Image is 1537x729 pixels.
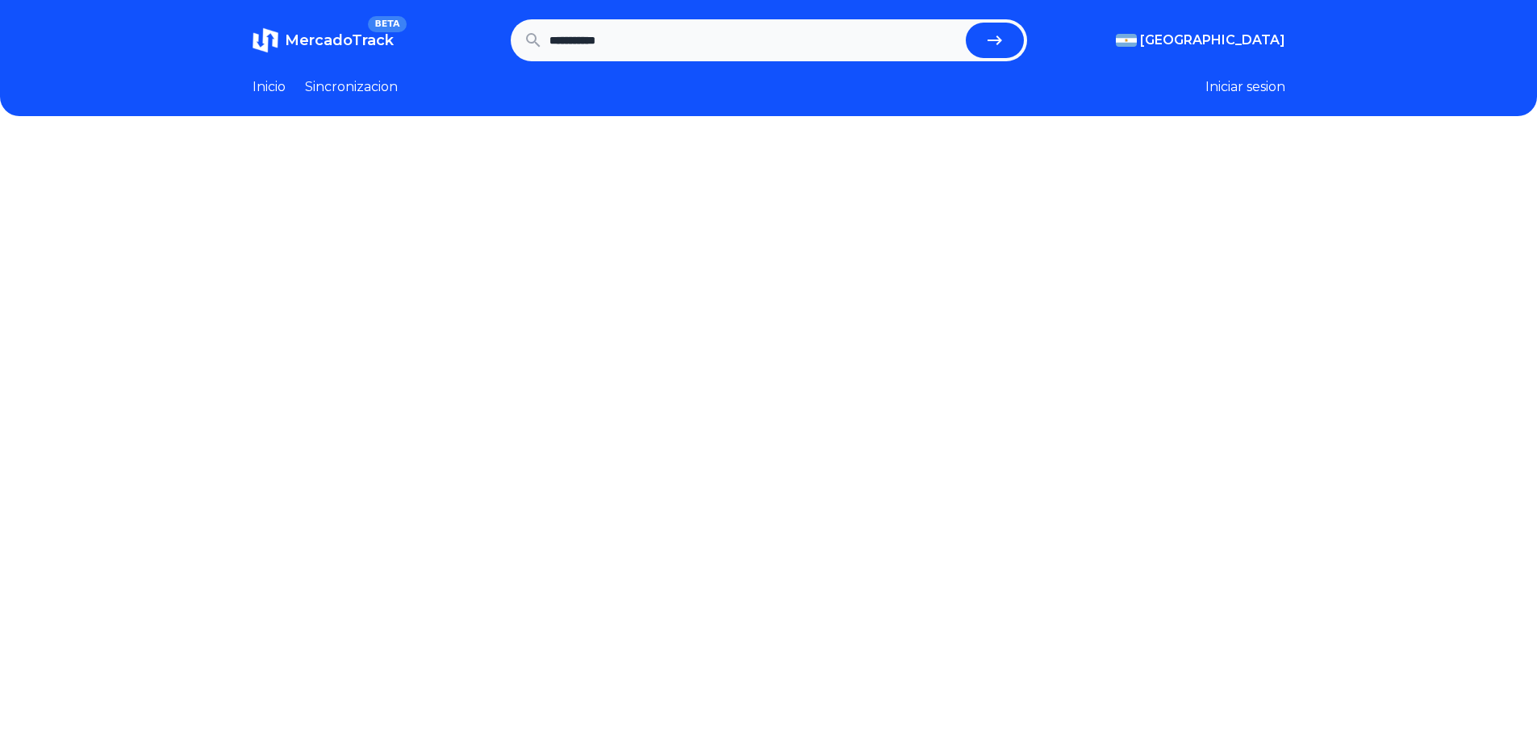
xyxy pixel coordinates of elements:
a: Inicio [253,77,286,97]
span: BETA [368,16,406,32]
span: [GEOGRAPHIC_DATA] [1140,31,1285,50]
span: MercadoTrack [285,31,394,49]
button: [GEOGRAPHIC_DATA] [1116,31,1285,50]
a: Sincronizacion [305,77,398,97]
a: MercadoTrackBETA [253,27,394,53]
img: MercadoTrack [253,27,278,53]
img: Argentina [1116,34,1137,47]
button: Iniciar sesion [1205,77,1285,97]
